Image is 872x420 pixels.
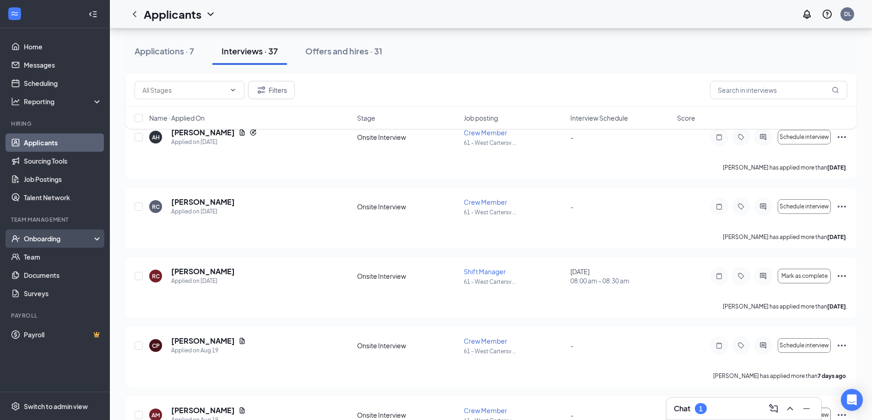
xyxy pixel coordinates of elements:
span: 08:00 am - 08:30 am [570,276,672,285]
span: Crew Member [464,406,507,415]
a: Job Postings [24,170,102,188]
svg: Tag [736,203,747,210]
div: 1 [699,405,703,413]
span: Name · Applied On [149,113,205,122]
a: Scheduling [24,74,102,92]
h3: Chat [674,404,690,414]
svg: ChevronLeft [129,9,140,20]
div: Applications · 7 [135,45,194,57]
b: [DATE] [827,234,846,240]
span: Shift Manager [464,267,506,276]
svg: WorkstreamLogo [10,9,19,18]
div: Payroll [11,312,100,319]
svg: ChevronUp [785,403,796,414]
svg: Ellipses [836,271,847,282]
button: Filter Filters [248,81,295,99]
svg: Analysis [11,97,20,106]
h5: [PERSON_NAME] [171,197,235,207]
h5: [PERSON_NAME] [171,336,235,346]
svg: Tag [736,272,747,280]
div: Applied on Aug 19 [171,346,246,355]
p: 61 - West Cartersv ... [464,278,565,286]
b: [DATE] [827,303,846,310]
svg: Note [714,342,725,349]
input: All Stages [142,85,226,95]
span: Mark as complete [781,273,828,279]
button: Schedule interview [778,338,831,353]
svg: UserCheck [11,234,20,243]
div: Onboarding [24,234,94,243]
svg: ComposeMessage [768,403,779,414]
p: 61 - West Cartersv ... [464,139,565,147]
div: [DATE] [570,267,672,285]
div: Applied on [DATE] [171,138,257,147]
svg: Note [714,203,725,210]
button: Schedule interview [778,199,831,214]
div: Switch to admin view [24,402,88,411]
span: Crew Member [464,337,507,345]
input: Search in interviews [710,81,847,99]
div: Hiring [11,120,100,128]
p: [PERSON_NAME] has applied more than . [713,372,847,380]
svg: ActiveChat [758,342,769,349]
a: Surveys [24,284,102,303]
b: [DATE] [827,164,846,171]
span: - [570,202,574,211]
button: Mark as complete [778,269,831,283]
div: RC [152,272,160,280]
span: Score [677,113,695,122]
p: [PERSON_NAME] has applied more than . [723,233,847,241]
div: Onsite Interview [357,341,458,350]
svg: ActiveChat [758,272,769,280]
svg: Note [714,272,725,280]
span: Schedule interview [780,203,829,210]
p: 61 - West Cartersv ... [464,347,565,355]
div: DL [844,10,851,18]
h1: Applicants [144,6,201,22]
span: Interview Schedule [570,113,628,122]
svg: Document [238,407,246,414]
button: Minimize [799,401,814,416]
a: Applicants [24,133,102,152]
svg: QuestionInfo [822,9,833,20]
a: Home [24,37,102,56]
span: Stage [357,113,375,122]
svg: Settings [11,402,20,411]
svg: Tag [736,342,747,349]
a: Team [24,248,102,266]
svg: Ellipses [836,201,847,212]
div: AM [152,411,160,419]
svg: Filter [256,85,267,96]
div: RC [152,203,160,211]
p: [PERSON_NAME] has applied more than . [723,164,847,171]
span: Schedule interview [780,342,829,349]
svg: Ellipses [836,340,847,351]
svg: ChevronDown [205,9,216,20]
svg: Notifications [802,9,812,20]
svg: Collapse [88,10,97,19]
div: Team Management [11,216,100,223]
div: CP [152,342,160,350]
div: Onsite Interview [357,271,458,281]
h5: [PERSON_NAME] [171,405,235,415]
a: Messages [24,56,102,74]
span: - [570,411,574,419]
div: Offers and hires · 31 [305,45,382,57]
p: [PERSON_NAME] has applied more than . [723,303,847,310]
button: ComposeMessage [766,401,781,416]
svg: Document [238,337,246,345]
svg: ChevronDown [229,86,237,94]
a: Documents [24,266,102,284]
div: Onsite Interview [357,202,458,211]
b: 7 days ago [818,372,846,379]
div: Open Intercom Messenger [841,389,863,411]
span: Job posting [464,113,498,122]
p: 61 - West Cartersv ... [464,208,565,216]
div: Applied on [DATE] [171,276,235,286]
div: Onsite Interview [357,410,458,420]
a: PayrollCrown [24,325,102,344]
div: Reporting [24,97,103,106]
div: Applied on [DATE] [171,207,235,216]
a: Sourcing Tools [24,152,102,170]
